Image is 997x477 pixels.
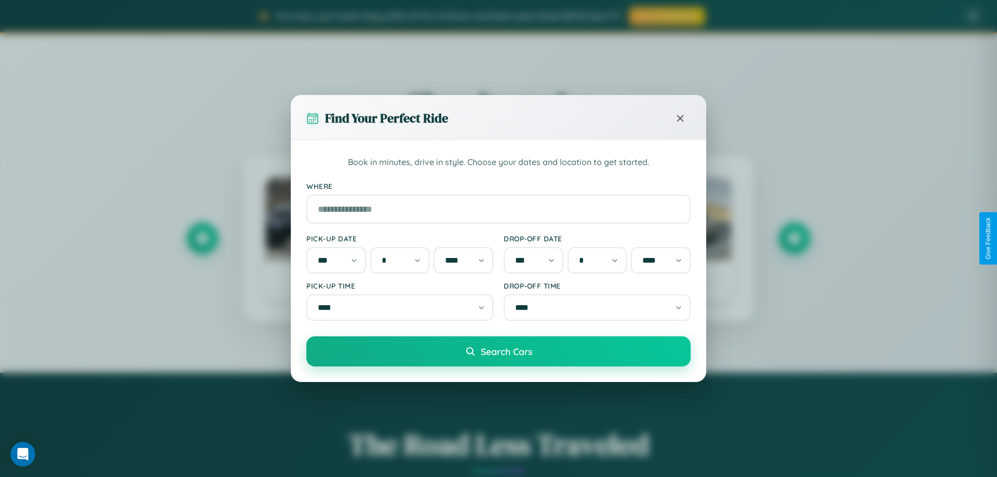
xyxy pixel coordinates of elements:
label: Drop-off Date [504,234,691,243]
label: Drop-off Time [504,281,691,290]
label: Pick-up Date [306,234,493,243]
h3: Find Your Perfect Ride [325,110,448,127]
p: Book in minutes, drive in style. Choose your dates and location to get started. [306,156,691,169]
label: Pick-up Time [306,281,493,290]
button: Search Cars [306,336,691,366]
label: Where [306,182,691,190]
span: Search Cars [481,346,532,357]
